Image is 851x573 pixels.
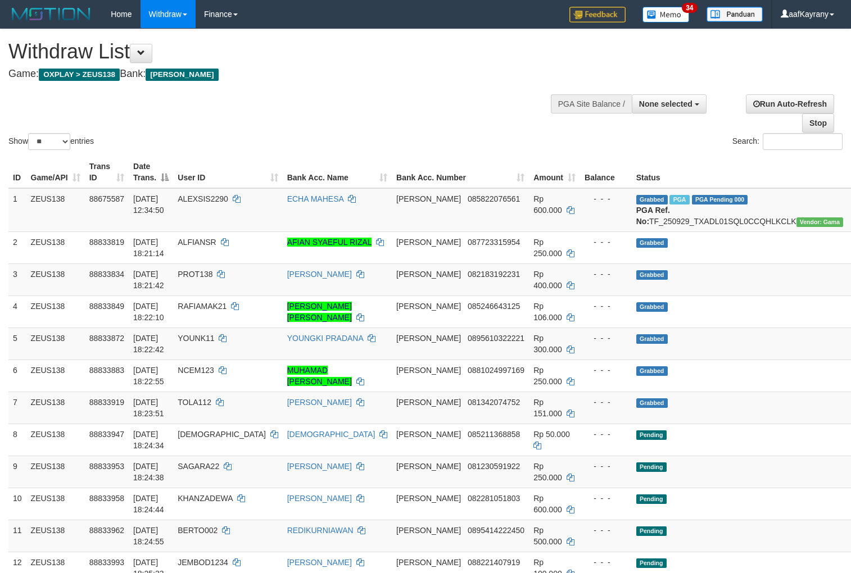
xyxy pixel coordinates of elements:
[178,238,216,247] span: ALFIANSR
[636,430,667,440] span: Pending
[8,156,26,188] th: ID
[669,195,689,204] span: Marked by aafpengsreynich
[396,462,461,471] span: [PERSON_NAME]
[636,238,668,248] span: Grabbed
[468,462,520,471] span: Copy 081230591922 to clipboard
[682,3,697,13] span: 34
[287,398,352,407] a: [PERSON_NAME]
[8,295,26,328] td: 4
[732,133,843,150] label: Search:
[636,206,670,226] b: PGA Ref. No:
[26,328,85,360] td: ZEUS138
[89,194,124,203] span: 88675587
[133,398,164,418] span: [DATE] 18:23:51
[89,302,124,311] span: 88833849
[533,270,562,290] span: Rp 400.000
[468,398,520,407] span: Copy 081342074752 to clipboard
[178,366,214,375] span: NCEM123
[146,69,218,81] span: [PERSON_NAME]
[585,397,627,408] div: - - -
[8,456,26,488] td: 9
[533,302,562,322] span: Rp 106.000
[763,133,843,150] input: Search:
[533,526,562,546] span: Rp 500.000
[585,301,627,312] div: - - -
[585,333,627,344] div: - - -
[636,366,668,376] span: Grabbed
[8,231,26,263] td: 2
[529,156,580,188] th: Amount: activate to sort column ascending
[133,334,164,354] span: [DATE] 18:22:42
[468,430,520,439] span: Copy 085211368858 to clipboard
[396,366,461,375] span: [PERSON_NAME]
[8,69,556,80] h4: Game: Bank:
[133,194,164,215] span: [DATE] 12:34:50
[746,94,834,113] a: Run Auto-Refresh
[173,156,282,188] th: User ID: activate to sort column ascending
[287,558,352,567] a: [PERSON_NAME]
[396,194,461,203] span: [PERSON_NAME]
[585,365,627,376] div: - - -
[287,430,375,439] a: [DEMOGRAPHIC_DATA]
[283,156,392,188] th: Bank Acc. Name: activate to sort column ascending
[8,392,26,424] td: 7
[636,558,667,568] span: Pending
[396,238,461,247] span: [PERSON_NAME]
[89,430,124,439] span: 88833947
[178,558,228,567] span: JEMBOD1234
[636,494,667,504] span: Pending
[89,238,124,247] span: 88833819
[133,270,164,290] span: [DATE] 18:21:42
[802,113,834,133] a: Stop
[580,156,632,188] th: Balance
[707,7,763,22] img: panduan.png
[639,99,692,108] span: None selected
[585,237,627,248] div: - - -
[396,398,461,407] span: [PERSON_NAME]
[26,392,85,424] td: ZEUS138
[8,328,26,360] td: 5
[8,133,94,150] label: Show entries
[8,488,26,520] td: 10
[468,302,520,311] span: Copy 085246643125 to clipboard
[26,424,85,456] td: ZEUS138
[396,494,461,503] span: [PERSON_NAME]
[8,360,26,392] td: 6
[533,462,562,482] span: Rp 250.000
[533,494,562,514] span: Rp 600.000
[396,302,461,311] span: [PERSON_NAME]
[287,366,352,386] a: MUHAMAD [PERSON_NAME]
[26,263,85,295] td: ZEUS138
[287,462,352,471] a: [PERSON_NAME]
[89,494,124,503] span: 88833958
[396,270,461,279] span: [PERSON_NAME]
[692,195,748,204] span: PGA Pending
[636,526,667,536] span: Pending
[468,558,520,567] span: Copy 088221407919 to clipboard
[8,6,94,22] img: MOTION_logo.png
[178,270,212,279] span: PROT138
[178,194,228,203] span: ALEXSIS2290
[8,40,556,63] h1: Withdraw List
[287,302,352,322] a: [PERSON_NAME] [PERSON_NAME]
[468,270,520,279] span: Copy 082183192231 to clipboard
[26,231,85,263] td: ZEUS138
[287,334,363,343] a: YOUNGKI PRADANA
[585,429,627,440] div: - - -
[287,238,372,247] a: AFIAN SYAEFUL RIZAL
[178,494,233,503] span: KHANZADEWA
[636,398,668,408] span: Grabbed
[642,7,690,22] img: Button%20Memo.svg
[178,430,266,439] span: [DEMOGRAPHIC_DATA]
[468,526,524,535] span: Copy 0895414222450 to clipboard
[89,558,124,567] span: 88833993
[8,520,26,552] td: 11
[178,462,219,471] span: SAGARA22
[89,526,124,535] span: 88833962
[585,525,627,536] div: - - -
[636,195,668,204] span: Grabbed
[533,194,562,215] span: Rp 600.000
[551,94,632,113] div: PGA Site Balance /
[585,193,627,204] div: - - -
[133,494,164,514] span: [DATE] 18:24:44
